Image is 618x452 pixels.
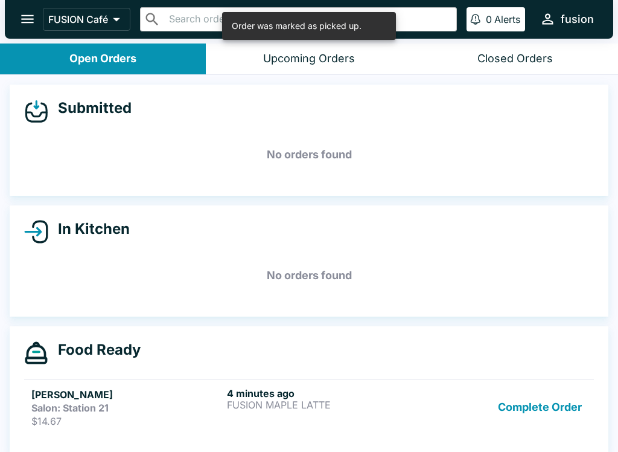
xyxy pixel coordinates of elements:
[48,220,130,238] h4: In Kitchen
[31,402,109,414] strong: Salon: Station 21
[48,13,108,25] p: FUSION Café
[24,133,594,176] h5: No orders found
[69,52,136,66] div: Open Orders
[493,387,587,427] button: Complete Order
[24,254,594,297] h5: No orders found
[263,52,355,66] div: Upcoming Orders
[31,387,222,402] h5: [PERSON_NAME]
[48,99,132,117] h4: Submitted
[165,11,451,28] input: Search orders by name or phone number
[232,16,362,36] div: Order was marked as picked up.
[494,13,520,25] p: Alerts
[12,4,43,34] button: open drawer
[227,399,418,410] p: FUSION MAPLE LATTE
[24,379,594,434] a: [PERSON_NAME]Salon: Station 21$14.674 minutes agoFUSION MAPLE LATTEComplete Order
[486,13,492,25] p: 0
[227,387,418,399] h6: 4 minutes ago
[477,52,553,66] div: Closed Orders
[31,415,222,427] p: $14.67
[48,341,141,359] h4: Food Ready
[561,12,594,27] div: fusion
[43,8,130,31] button: FUSION Café
[535,6,599,32] button: fusion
